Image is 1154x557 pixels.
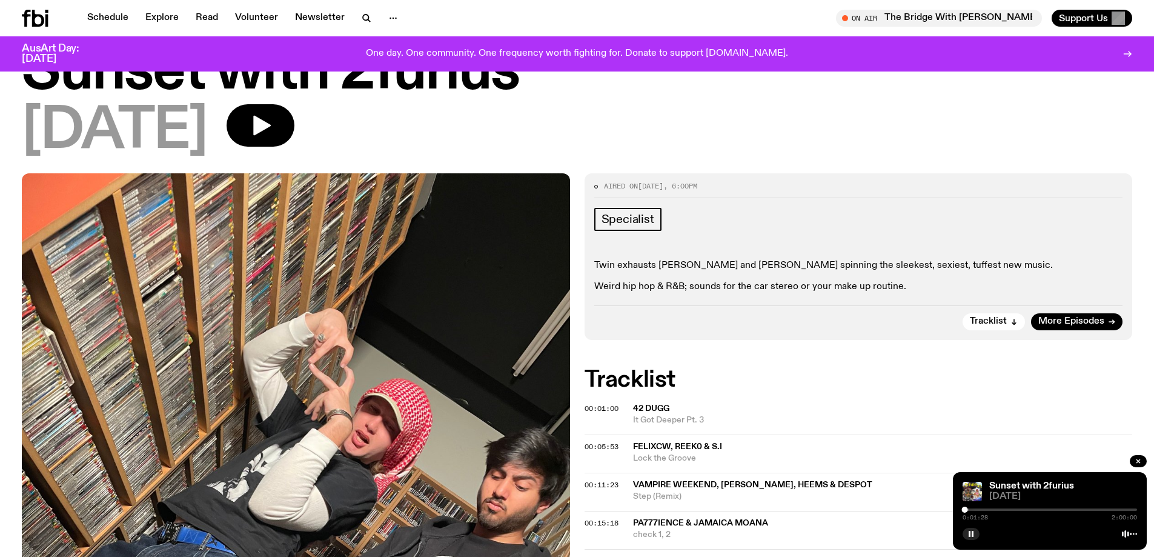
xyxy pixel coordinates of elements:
span: 2:00:00 [1112,515,1137,521]
button: Support Us [1052,10,1132,27]
a: Read [188,10,225,27]
p: One day. One community. One frequency worth fighting for. Donate to support [DOMAIN_NAME]. [366,48,788,59]
span: 00:11:23 [585,480,618,490]
span: FELIXCW, Reek0 & S.I [633,442,722,451]
h1: Sunset with 2furius [22,45,1132,99]
a: Explore [138,10,186,27]
a: Newsletter [288,10,352,27]
span: Vampire Weekend, [PERSON_NAME], Heems & Despot [633,481,872,489]
span: 0:01:28 [963,515,988,521]
span: Step (Remix) [633,491,1133,502]
span: 00:01:00 [585,404,618,413]
button: On AirThe Bridge With [PERSON_NAME] [836,10,1042,27]
img: In the style of cheesy 2000s hip hop mixtapes - Mateo on the left has his hands clapsed in prayer... [963,482,982,501]
span: Tracklist [970,317,1007,326]
span: pa777ience & Jamaica Moana [633,519,768,527]
a: More Episodes [1031,313,1122,330]
button: 00:01:00 [585,405,618,412]
span: Specialist [602,213,654,226]
h2: Tracklist [585,369,1133,391]
button: 00:05:53 [585,444,618,450]
span: It Got Deeper Pt. 3 [633,415,1133,426]
span: More Episodes [1038,317,1104,326]
span: check 1, 2 [633,529,1027,541]
span: [DATE] [22,104,207,159]
span: , 6:00pm [663,181,697,191]
span: Support Us [1059,13,1108,24]
span: Aired on [604,181,638,191]
button: 00:11:23 [585,482,618,489]
span: 00:05:53 [585,442,618,452]
p: Weird hip hop & R&B; sounds for the car stereo or your make up routine. [594,281,1123,293]
a: Schedule [80,10,136,27]
p: Twin exhausts [PERSON_NAME] and [PERSON_NAME] spinning the sleekest, sexiest, tuffest new music. [594,260,1123,272]
span: 00:15:18 [585,518,618,528]
span: [DATE] [638,181,663,191]
span: [DATE] [989,492,1137,501]
span: Lock the Groove [633,453,1133,464]
h3: AusArt Day: [DATE] [22,44,99,64]
span: 42 Dugg [633,404,669,413]
a: Sunset with 2furius [989,481,1074,491]
button: 00:15:18 [585,520,618,527]
a: Volunteer [228,10,285,27]
button: Tracklist [963,313,1025,330]
a: Specialist [594,208,662,231]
